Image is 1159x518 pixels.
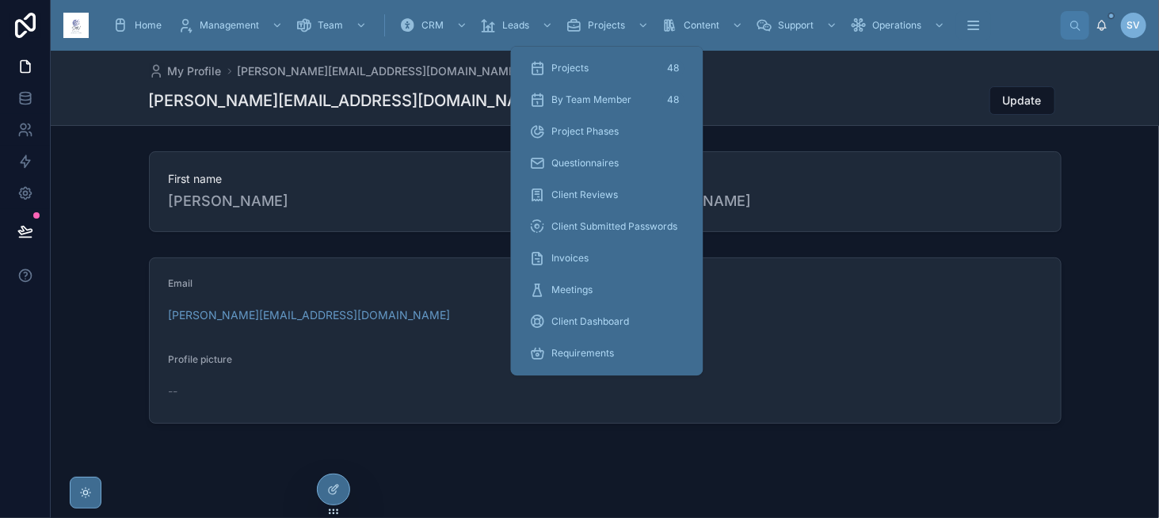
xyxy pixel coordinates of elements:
a: Team [291,11,375,40]
a: Client Reviews [520,181,694,209]
span: First name [169,171,579,187]
span: -- [169,383,178,399]
a: Home [108,11,173,40]
a: Requirements [520,339,694,368]
span: [PERSON_NAME] [631,190,1042,212]
span: Client Reviews [552,189,619,201]
a: Operations [845,11,953,40]
span: Management [200,19,259,32]
a: By Team Member48 [520,86,694,114]
a: [PERSON_NAME][EMAIL_ADDRESS][DOMAIN_NAME] [238,63,520,79]
span: Projects [588,19,625,32]
span: Email [169,277,193,289]
span: Invoices [552,252,589,265]
a: [PERSON_NAME][EMAIL_ADDRESS][DOMAIN_NAME] [169,307,451,323]
h1: [PERSON_NAME][EMAIL_ADDRESS][DOMAIN_NAME] [149,90,548,112]
a: Questionnaires [520,149,694,177]
a: Client Submitted Passwords [520,212,694,241]
div: 48 [663,59,684,78]
span: CRM [421,19,444,32]
img: App logo [63,13,89,38]
span: Project Phases [552,125,620,138]
span: My Profile [168,63,222,79]
span: Leads [502,19,529,32]
a: Invoices [520,244,694,272]
span: Team [318,19,343,32]
span: Content [684,19,719,32]
button: Update [989,86,1055,115]
div: 48 [663,90,684,109]
span: Update [1003,93,1042,109]
a: Project Phases [520,117,694,146]
span: Meetings [552,284,593,296]
span: Operations [872,19,921,32]
a: My Profile [149,63,222,79]
span: Requirements [552,347,615,360]
span: Questionnaires [552,157,620,169]
span: Client Submitted Passwords [552,220,678,233]
a: Leads [475,11,561,40]
span: SV [1127,19,1141,32]
a: Support [751,11,845,40]
a: Projects [561,11,657,40]
span: By Team Member [552,93,632,106]
span: Home [135,19,162,32]
span: [PERSON_NAME] [169,190,579,212]
a: Meetings [520,276,694,304]
span: Support [778,19,814,32]
a: CRM [395,11,475,40]
span: Profile picture [169,353,233,365]
a: Content [657,11,751,40]
a: Management [173,11,291,40]
div: scrollable content [101,8,1061,43]
a: Client Dashboard [520,307,694,336]
span: Client Dashboard [552,315,630,328]
span: Projects [552,62,589,74]
a: Projects48 [520,54,694,82]
span: Last name [631,171,1042,187]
